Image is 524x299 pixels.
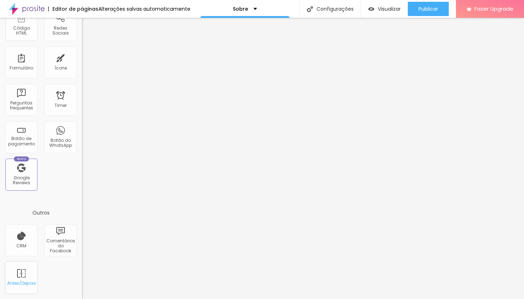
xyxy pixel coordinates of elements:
[7,175,35,186] div: Google Reviews
[16,243,26,248] div: CRM
[368,6,374,12] img: view-1.svg
[46,238,75,254] div: Comentários do Facebook
[48,6,98,11] div: Editor de páginas
[7,281,35,286] div: Antes/Depois
[82,18,524,299] iframe: Editor
[474,6,513,12] span: Fazer Upgrade
[418,6,438,12] span: Publicar
[10,66,33,71] div: Formulário
[46,138,75,148] div: Botão do WhatsApp
[408,2,449,16] button: Publicar
[378,6,401,12] span: Visualizar
[7,100,35,111] div: Perguntas frequentes
[233,6,248,11] p: Sobre
[7,136,35,146] div: Botão de pagamento
[14,156,29,161] div: Novo
[98,6,190,11] div: Alterações salvas automaticamente
[55,103,67,108] div: Timer
[361,2,408,16] button: Visualizar
[46,26,75,36] div: Redes Sociais
[7,26,35,36] div: Código HTML
[307,6,313,12] img: Icone
[55,66,67,71] div: Ícone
